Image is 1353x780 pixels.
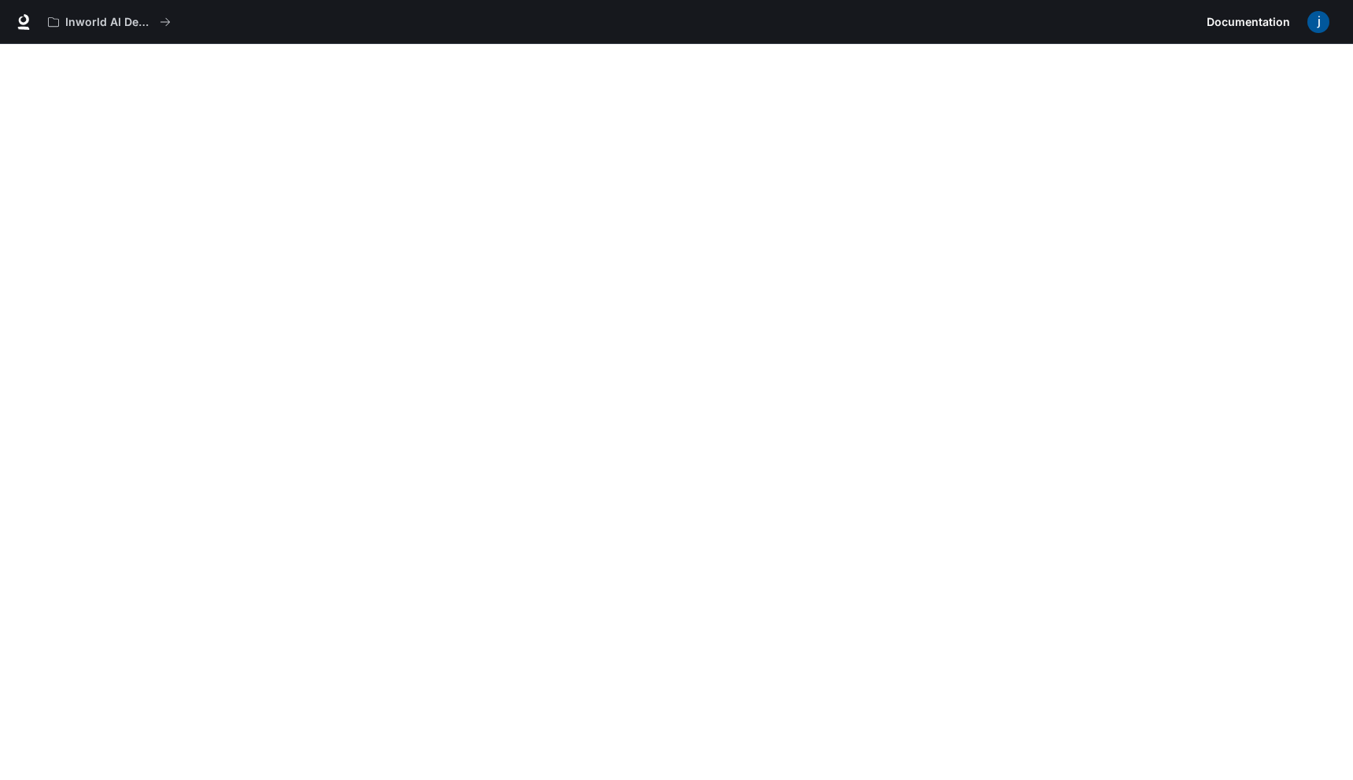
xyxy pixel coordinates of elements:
[1200,6,1296,38] a: Documentation
[1207,13,1290,32] span: Documentation
[65,16,153,29] p: Inworld AI Demos
[1307,11,1329,33] img: User avatar
[1303,6,1334,38] button: User avatar
[41,6,178,38] button: All workspaces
